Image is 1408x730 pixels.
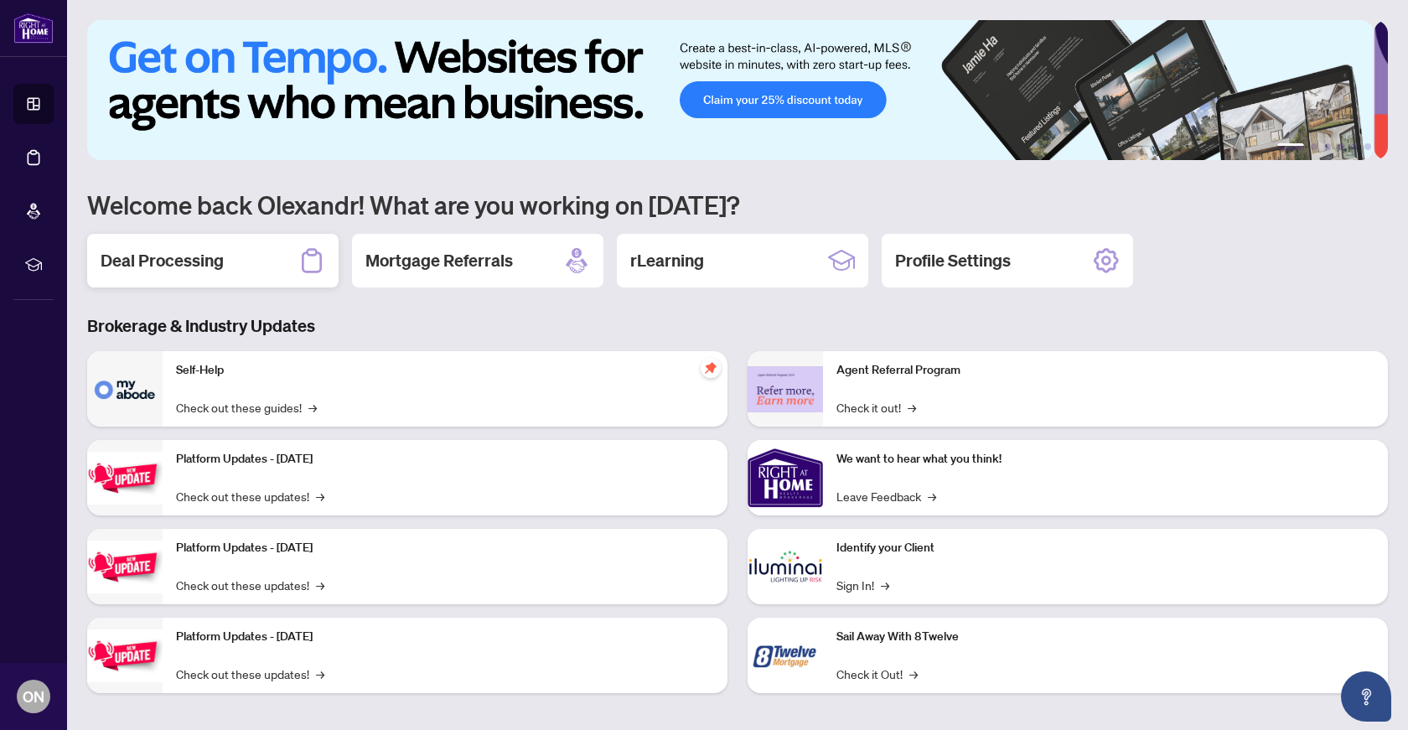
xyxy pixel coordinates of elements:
[101,249,224,272] h2: Deal Processing
[87,452,163,505] img: Platform Updates - July 21, 2025
[836,628,1374,646] p: Sail Away With 8Twelve
[1338,143,1344,150] button: 4
[87,351,163,427] img: Self-Help
[308,398,317,417] span: →
[909,665,918,683] span: →
[176,539,714,557] p: Platform Updates - [DATE]
[836,398,916,417] a: Check it out!→
[748,529,823,604] img: Identify your Client
[1341,671,1391,722] button: Open asap
[908,398,916,417] span: →
[316,665,324,683] span: →
[13,13,54,44] img: logo
[176,487,324,505] a: Check out these updates!→
[176,398,317,417] a: Check out these guides!→
[176,450,714,469] p: Platform Updates - [DATE]
[176,361,714,380] p: Self-Help
[928,487,936,505] span: →
[87,189,1388,220] h1: Welcome back Olexandr! What are you working on [DATE]?
[87,314,1388,338] h3: Brokerage & Industry Updates
[1324,143,1331,150] button: 3
[87,629,163,682] img: Platform Updates - June 23, 2025
[87,541,163,593] img: Platform Updates - July 8, 2025
[87,20,1374,160] img: Slide 0
[316,576,324,594] span: →
[1351,143,1358,150] button: 5
[881,576,889,594] span: →
[836,361,1374,380] p: Agent Referral Program
[836,665,918,683] a: Check it Out!→
[176,665,324,683] a: Check out these updates!→
[836,450,1374,469] p: We want to hear what you think!
[365,249,513,272] h2: Mortgage Referrals
[176,628,714,646] p: Platform Updates - [DATE]
[630,249,704,272] h2: rLearning
[836,487,936,505] a: Leave Feedback→
[1311,143,1317,150] button: 2
[836,576,889,594] a: Sign In!→
[316,487,324,505] span: →
[701,358,721,378] span: pushpin
[748,618,823,693] img: Sail Away With 8Twelve
[1364,143,1371,150] button: 6
[1277,143,1304,150] button: 1
[23,685,44,708] span: ON
[836,539,1374,557] p: Identify your Client
[895,249,1011,272] h2: Profile Settings
[748,440,823,515] img: We want to hear what you think!
[176,576,324,594] a: Check out these updates!→
[748,366,823,412] img: Agent Referral Program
